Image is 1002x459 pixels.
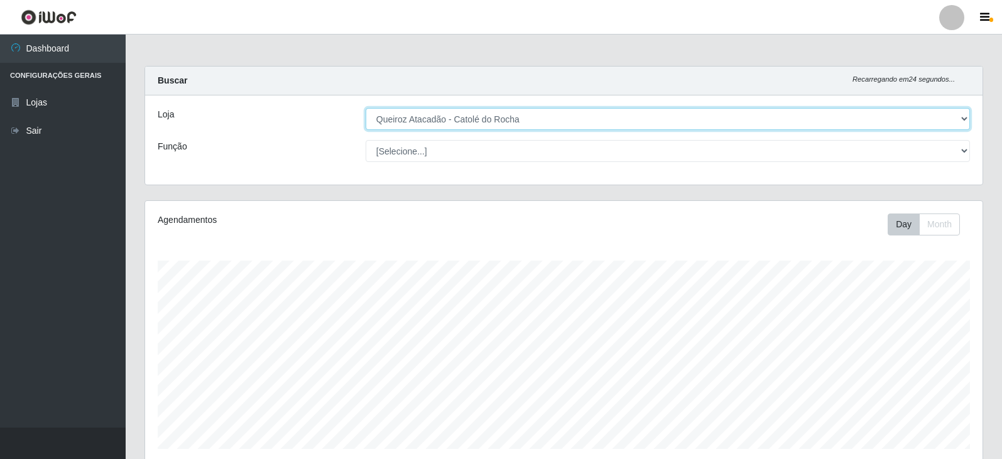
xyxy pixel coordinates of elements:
[888,213,920,235] button: Day
[158,213,485,227] div: Agendamentos
[21,9,77,25] img: CoreUI Logo
[888,213,960,235] div: First group
[852,75,955,83] i: Recarregando em 24 segundos...
[158,108,174,121] label: Loja
[919,213,960,235] button: Month
[888,213,970,235] div: Toolbar with button groups
[158,140,187,153] label: Função
[158,75,187,85] strong: Buscar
